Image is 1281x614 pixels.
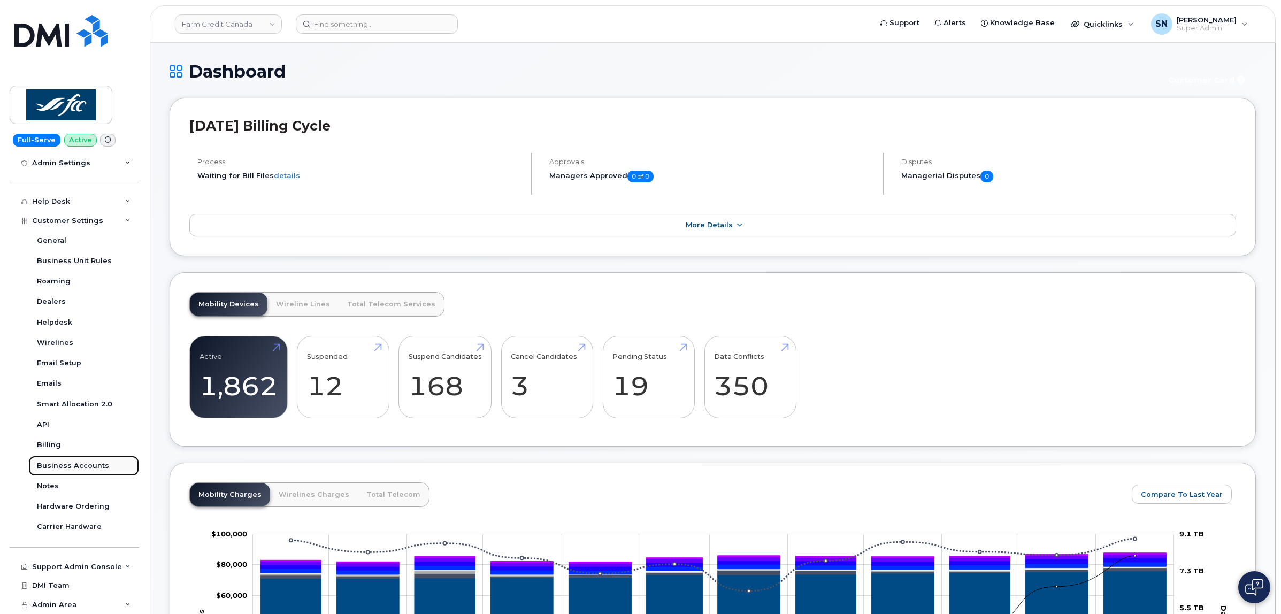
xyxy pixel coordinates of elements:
h4: Process [197,158,522,166]
a: Cancel Candidates 3 [511,342,583,412]
h5: Managers Approved [549,171,874,182]
g: $0 [211,529,247,538]
g: Roaming [261,567,1167,578]
h1: Dashboard [170,62,1154,81]
h4: Disputes [901,158,1236,166]
a: Total Telecom Services [339,293,444,316]
span: More Details [686,221,733,229]
tspan: $100,000 [211,529,247,538]
tspan: $60,000 [216,591,247,600]
tspan: $80,000 [216,560,247,569]
li: Waiting for Bill Files [197,171,522,181]
a: Suspend Candidates 168 [409,342,482,412]
tspan: 9.1 TB [1179,529,1204,538]
a: Data Conflicts 350 [714,342,786,412]
g: $0 [216,560,247,569]
a: Mobility Charges [190,483,270,506]
span: 0 [980,171,993,182]
g: QST [261,553,1167,563]
a: Suspended 12 [307,342,379,412]
h5: Managerial Disputes [901,171,1236,182]
h2: [DATE] Billing Cycle [189,118,1236,134]
a: Mobility Devices [190,293,267,316]
tspan: 5.5 TB [1179,603,1204,612]
a: details [274,171,300,180]
a: Active 1,862 [200,342,278,412]
span: 0 of 0 [627,171,654,182]
h4: Approvals [549,158,874,166]
span: Compare To Last Year [1141,489,1223,500]
button: Customer Card [1160,71,1256,89]
img: Open chat [1245,579,1263,596]
g: $0 [216,591,247,600]
tspan: 7.3 TB [1179,566,1204,575]
a: Wirelines Charges [270,483,358,506]
a: Pending Status 19 [612,342,685,412]
a: Wireline Lines [267,293,339,316]
a: Total Telecom [358,483,429,506]
button: Compare To Last Year [1132,485,1232,504]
